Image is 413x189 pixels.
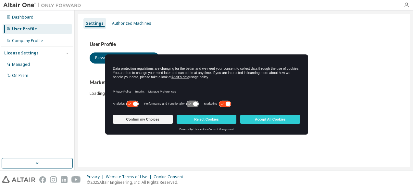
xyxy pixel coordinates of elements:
[87,180,187,185] p: © 2025 Altair Engineering, Inc. All Rights Reserved.
[90,41,398,48] h3: User Profile
[112,21,151,26] div: Authorized Machines
[12,26,37,32] div: User Profile
[2,176,35,183] img: altair_logo.svg
[50,176,57,183] img: instagram.svg
[90,79,398,86] h3: Marketing Preferences
[4,51,39,56] div: License Settings
[12,62,30,67] div: Managed
[154,174,187,180] div: Cookie Consent
[12,73,28,78] div: On Prem
[61,176,68,183] img: linkedin.svg
[71,176,81,183] img: youtube.svg
[39,176,46,183] img: facebook.svg
[12,38,43,43] div: Company Profile
[87,174,106,180] div: Privacy
[90,79,398,96] div: Loading...
[12,15,33,20] div: Dashboard
[86,21,104,26] div: Settings
[106,174,154,180] div: Website Terms of Use
[90,52,159,64] button: Password and Security Settings
[3,2,84,8] img: Altair One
